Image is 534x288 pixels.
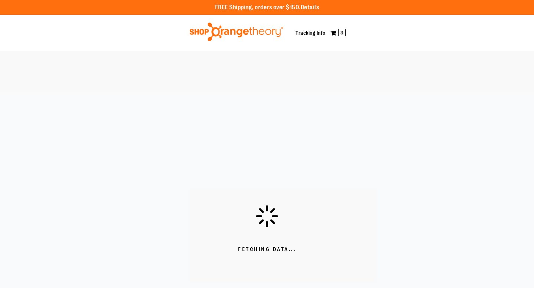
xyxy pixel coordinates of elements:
[301,4,319,11] a: Details
[296,30,326,36] a: Tracking Info
[238,246,296,253] span: Fetching Data...
[338,29,346,36] span: 3
[215,3,319,12] p: FREE Shipping, orders over $150.
[188,23,284,41] img: Shop Orangetheory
